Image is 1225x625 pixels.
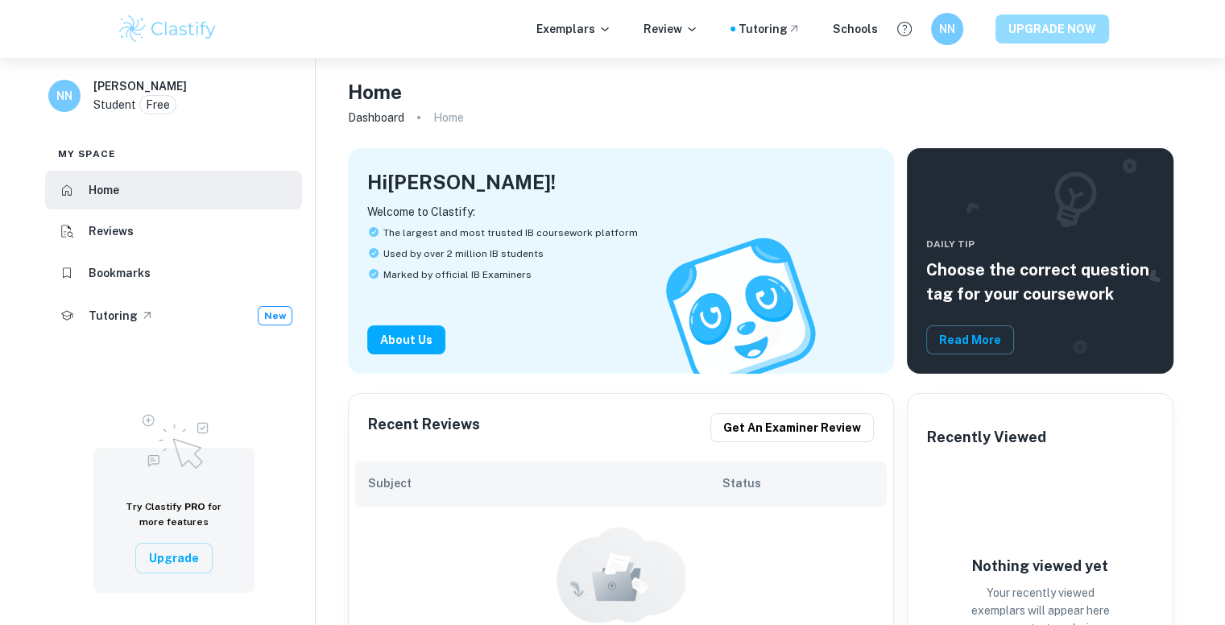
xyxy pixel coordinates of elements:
[995,14,1109,43] button: UPGRADE NOW
[926,237,1154,251] span: Daily Tip
[89,181,119,199] h6: Home
[135,543,213,573] button: Upgrade
[536,20,611,38] p: Exemplars
[383,226,638,240] span: The largest and most trusted IB coursework platform
[926,258,1154,306] h5: Choose the correct question tag for your coursework
[433,109,464,126] p: Home
[710,413,874,442] button: Get an examiner review
[383,267,532,282] span: Marked by official IB Examiners
[926,325,1014,354] button: Read More
[45,296,302,336] a: TutoringNew
[644,20,698,38] p: Review
[960,555,1121,577] h6: Nothing viewed yet
[348,77,402,106] h4: Home
[833,20,878,38] a: Schools
[367,325,445,354] button: About Us
[891,15,918,43] button: Help and Feedback
[45,213,302,251] a: Reviews
[89,307,138,325] h6: Tutoring
[383,246,544,261] span: Used by over 2 million IB students
[739,20,801,38] a: Tutoring
[93,96,136,114] p: Student
[368,474,722,492] h6: Subject
[722,474,874,492] h6: Status
[367,203,875,221] p: Welcome to Clastify:
[56,87,74,105] h6: NN
[927,426,1046,449] h6: Recently Viewed
[134,404,214,474] img: Upgrade to Pro
[89,222,134,240] h6: Reviews
[89,264,151,282] h6: Bookmarks
[931,13,963,45] button: NN
[146,96,170,114] p: Free
[348,106,404,129] a: Dashboard
[117,13,219,45] img: Clastify logo
[368,413,480,442] h6: Recent Reviews
[45,171,302,209] a: Home
[58,147,116,161] span: My space
[367,168,556,197] h4: Hi [PERSON_NAME] !
[93,77,187,95] h6: [PERSON_NAME]
[45,254,302,292] a: Bookmarks
[113,499,235,530] h6: Try Clastify for more features
[259,308,292,323] span: New
[937,20,956,38] h6: NN
[184,501,205,512] span: PRO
